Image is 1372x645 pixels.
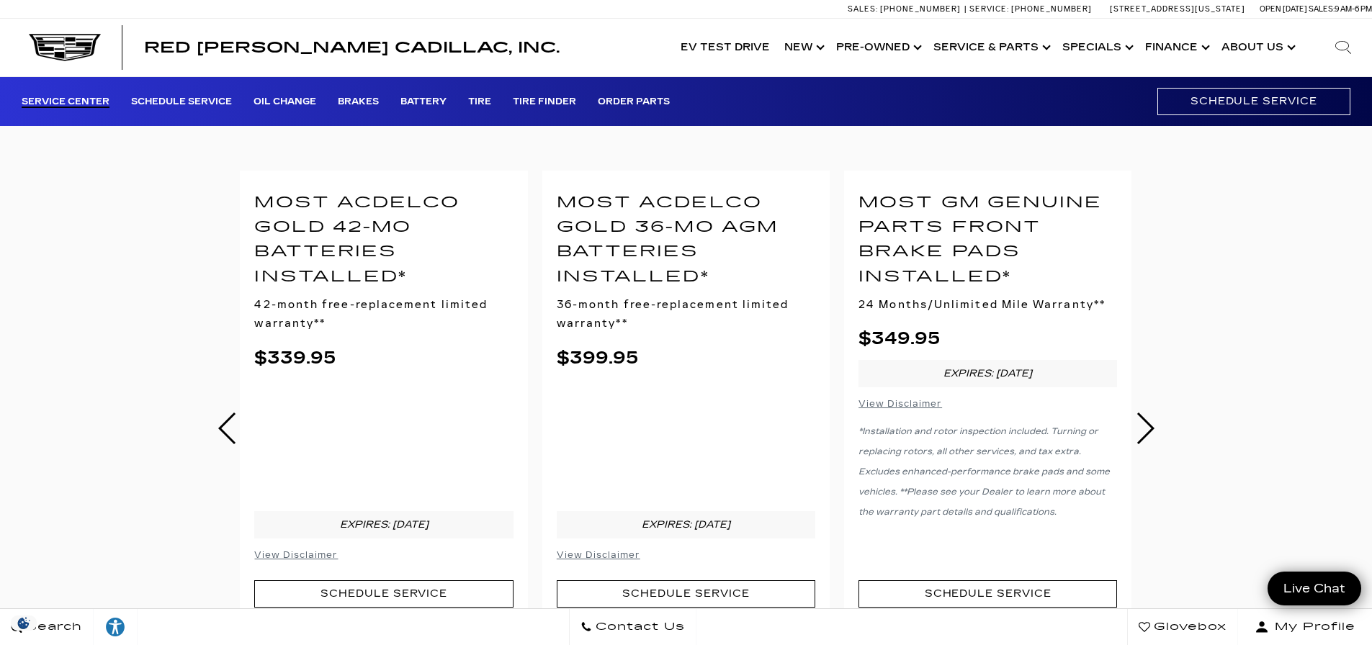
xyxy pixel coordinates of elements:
a: Brakes [338,96,379,108]
a: Sales: [PHONE_NUMBER] [848,5,964,13]
div: $339.95 [254,348,513,368]
a: EV Test Drive [673,19,777,76]
h2: Most ACDelco Gold 42-Mo Batteries Installed* [254,191,513,289]
span: Service: [969,4,1009,14]
span: Sales: [848,4,878,14]
span: Open [DATE] [1260,4,1307,14]
a: Schedule Service [858,580,1117,607]
a: Battery [400,96,447,108]
a: Service: [PHONE_NUMBER] [964,5,1095,13]
a: Previous [218,412,238,444]
span: Sales: [1309,4,1335,14]
a: Red [PERSON_NAME] Cadillac, Inc. [144,40,560,55]
a: About Us [1214,19,1300,76]
a: Service & Parts [926,19,1055,76]
span: Glovebox [1150,617,1227,637]
h3: 24 Months/Unlimited Mile Warranty** [858,295,1117,314]
a: View Disclaimer [254,549,338,560]
em: expires: [DATE] [340,518,429,531]
a: Schedule Service [557,580,815,607]
button: Open user profile menu [1238,609,1372,645]
a: Order Parts [598,96,670,108]
a: Contact Us [569,609,696,645]
a: Next [1135,412,1154,444]
h2: Most GM Genuine Parts Front Brake Pads Installed* [858,191,1117,289]
a: View Disclaimer [858,398,942,409]
a: Specials [1055,19,1138,76]
span: 9 AM-6 PM [1335,4,1372,14]
div: Privacy Settings [7,615,40,631]
img: Cadillac Dark Logo with Cadillac White Text [29,34,101,61]
a: Pre-Owned [829,19,926,76]
div: Search [1314,19,1372,76]
span: Contact Us [592,617,685,637]
em: expires: [DATE] [642,518,730,531]
span: Search [22,617,82,637]
a: [STREET_ADDRESS][US_STATE] [1110,4,1245,14]
small: View Disclaimer [858,399,942,409]
h3: 36-month free-replacement limited warranty** [557,295,815,333]
div: $349.95 [858,328,1117,348]
a: Tire Finder [513,96,576,108]
a: Live Chat [1268,572,1361,605]
span: Red [PERSON_NAME] Cadillac, Inc. [144,39,560,56]
a: View Disclaimer [557,549,640,560]
a: Schedule Service [1157,88,1350,114]
span: [PHONE_NUMBER] [880,4,961,14]
a: New [777,19,829,76]
span: [PHONE_NUMBER] [1011,4,1092,14]
a: Tire [468,96,491,108]
a: Explore your accessibility options [94,609,138,645]
div: $399.95 [557,348,815,368]
a: Finance [1138,19,1214,76]
span: Live Chat [1276,580,1353,597]
span: My Profile [1269,617,1355,637]
div: Explore your accessibility options [94,616,137,638]
a: Oil Change [254,96,316,108]
a: Schedule Service [254,580,513,607]
h2: Most ACDelco Gold 36-Mo AGM Batteries Installed* [557,191,815,289]
em: expires: [DATE] [943,367,1032,379]
a: Schedule Service [131,96,232,108]
a: Glovebox [1127,609,1238,645]
h3: 42-month free-replacement limited warranty** [254,295,513,333]
a: Service Center [22,96,109,108]
small: *Installation and rotor inspection included. Turning or replacing rotors, all other services, and... [858,421,1117,565]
